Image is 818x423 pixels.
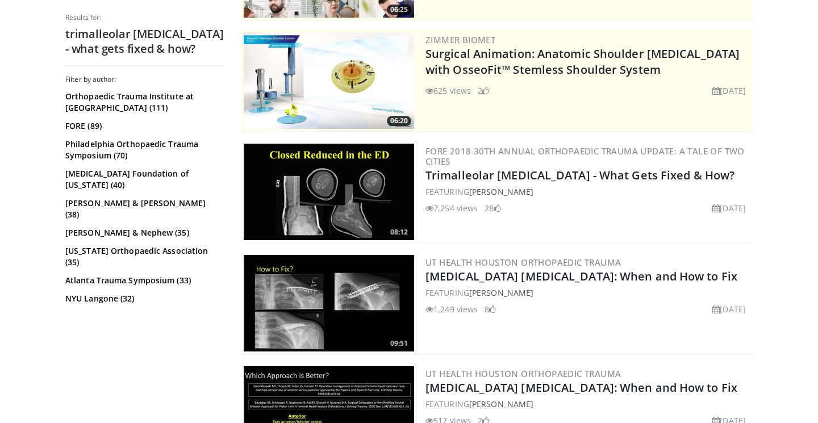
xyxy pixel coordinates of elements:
[425,287,750,299] div: FEATURING
[425,34,495,45] a: Zimmer Biomet
[425,46,740,77] a: Surgical Animation: Anatomic Shoulder [MEDICAL_DATA] with OsseoFit™ Stemless Shoulder System
[244,144,414,240] img: cc6e3685-1d6e-40ae-89c1-a1a1c7363d44.300x170_q85_crop-smart_upscale.jpg
[425,398,750,410] div: FEATURING
[65,293,222,304] a: NYU Langone (32)
[425,257,621,268] a: UT Health Houston Orthopaedic Trauma
[425,85,471,97] li: 625 views
[425,167,734,183] a: Trimalleolar [MEDICAL_DATA] - What Gets Fixed & How?
[244,255,414,351] a: 09:51
[425,202,478,214] li: 7,254 views
[469,287,533,298] a: [PERSON_NAME]
[387,116,411,126] span: 06:20
[65,168,222,191] a: [MEDICAL_DATA] Foundation of [US_STATE] (40)
[425,186,750,198] div: FEATURING
[65,91,222,114] a: Orthopaedic Trauma Institute at [GEOGRAPHIC_DATA] (111)
[469,186,533,197] a: [PERSON_NAME]
[65,275,222,286] a: Atlanta Trauma Symposium (33)
[485,202,500,214] li: 28
[244,255,414,351] img: 5a749997-56eb-48d0-8c59-353cd6ba5348.300x170_q85_crop-smart_upscale.jpg
[712,202,746,214] li: [DATE]
[244,144,414,240] a: 08:12
[65,227,222,238] a: [PERSON_NAME] & Nephew (35)
[478,85,489,97] li: 2
[65,27,224,56] h2: trimalleolar [MEDICAL_DATA] - what gets fixed & how?
[469,399,533,409] a: [PERSON_NAME]
[387,227,411,237] span: 08:12
[65,245,222,268] a: [US_STATE] Orthopaedic Association (35)
[244,32,414,129] a: 06:20
[425,145,745,167] a: FORE 2018 30th Annual Orthopaedic Trauma Update: A Tale of Two Cities
[65,198,222,220] a: [PERSON_NAME] & [PERSON_NAME] (38)
[425,368,621,379] a: UT Health Houston Orthopaedic Trauma
[425,269,737,284] a: [MEDICAL_DATA] [MEDICAL_DATA]: When and How to Fix
[712,303,746,315] li: [DATE]
[244,32,414,129] img: 84e7f812-2061-4fff-86f6-cdff29f66ef4.300x170_q85_crop-smart_upscale.jpg
[425,303,478,315] li: 1,249 views
[65,139,222,161] a: Philadelphia Orthopaedic Trauma Symposium (70)
[425,380,737,395] a: [MEDICAL_DATA] [MEDICAL_DATA]: When and How to Fix
[712,85,746,97] li: [DATE]
[65,13,224,22] p: Results for:
[387,338,411,349] span: 09:51
[65,120,222,132] a: FORE (89)
[485,303,496,315] li: 8
[387,5,411,15] span: 06:25
[65,75,224,84] h3: Filter by author:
